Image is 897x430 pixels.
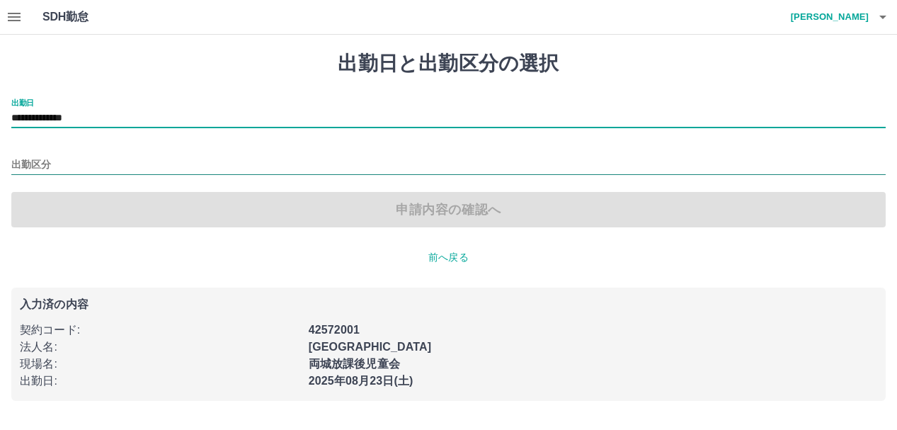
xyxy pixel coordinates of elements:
[11,250,886,265] p: 前へ戻る
[20,373,300,390] p: 出勤日 :
[309,358,400,370] b: 両城放課後児童会
[309,341,432,353] b: [GEOGRAPHIC_DATA]
[20,356,300,373] p: 現場名 :
[309,324,360,336] b: 42572001
[20,339,300,356] p: 法人名 :
[309,375,413,387] b: 2025年08月23日(土)
[20,322,300,339] p: 契約コード :
[20,299,877,310] p: 入力済の内容
[11,52,886,76] h1: 出勤日と出勤区分の選択
[11,97,34,108] label: 出勤日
